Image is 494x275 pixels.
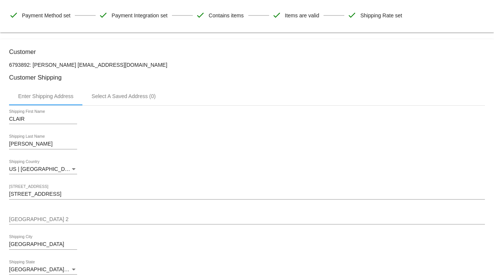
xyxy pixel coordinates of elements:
[18,93,73,99] div: Enter Shipping Address
[111,8,167,23] span: Payment Integration set
[9,166,77,172] mat-select: Shipping Country
[209,8,244,23] span: Contains items
[9,116,77,122] input: Shipping First Name
[9,11,18,20] mat-icon: check
[9,48,485,55] h3: Customer
[9,141,77,147] input: Shipping Last Name
[9,266,98,272] span: [GEOGRAPHIC_DATA] | [US_STATE]
[9,166,76,172] span: US | [GEOGRAPHIC_DATA]
[285,8,319,23] span: Items are valid
[272,11,281,20] mat-icon: check
[9,241,77,247] input: Shipping City
[91,93,156,99] div: Select A Saved Address (0)
[9,217,485,223] input: Shipping Street 2
[9,62,485,68] p: 6793892: [PERSON_NAME] [EMAIL_ADDRESS][DOMAIN_NAME]
[99,11,108,20] mat-icon: check
[347,11,356,20] mat-icon: check
[360,8,402,23] span: Shipping Rate set
[9,267,77,273] mat-select: Shipping State
[9,74,485,81] h3: Customer Shipping
[22,8,70,23] span: Payment Method set
[196,11,205,20] mat-icon: check
[9,191,485,197] input: Shipping Street 1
